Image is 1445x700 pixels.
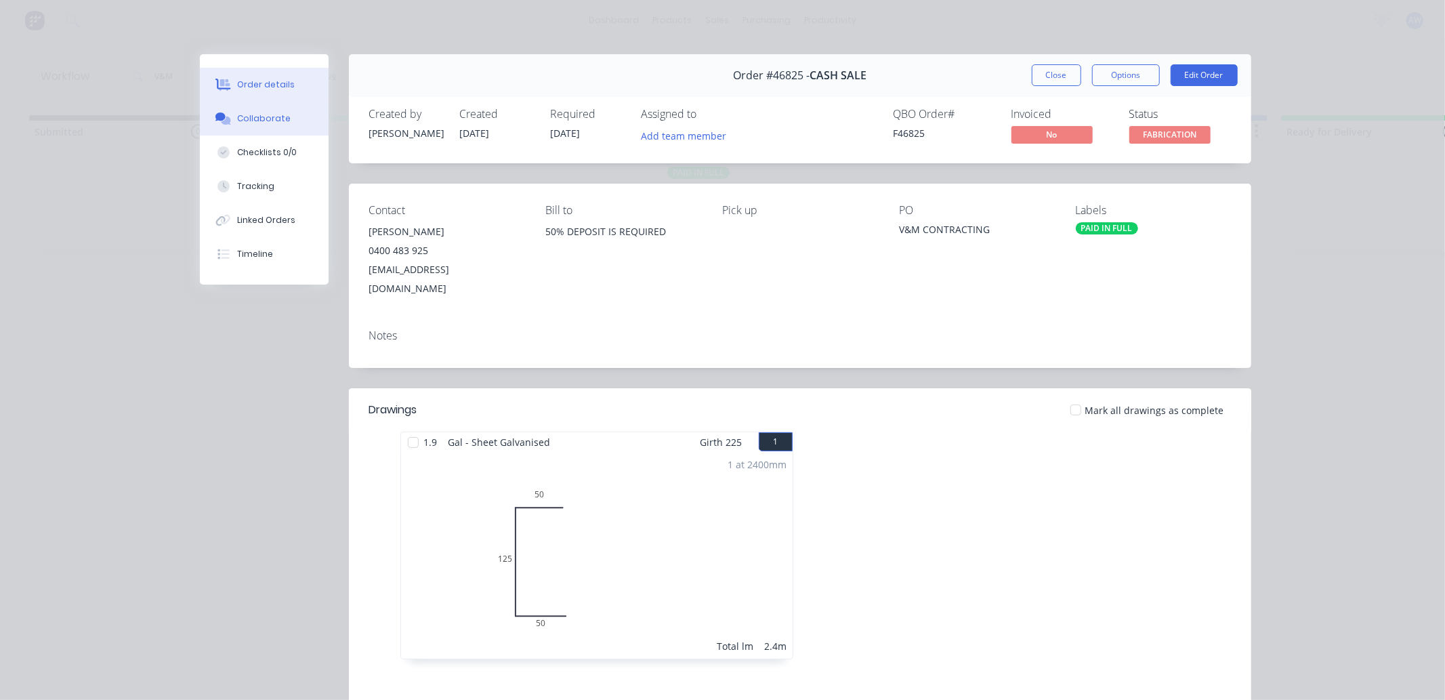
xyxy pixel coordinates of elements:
div: Order details [237,79,295,91]
button: Timeline [200,237,329,271]
div: 50% DEPOSIT IS REQUIRED [545,222,700,266]
button: Checklists 0/0 [200,136,329,169]
span: CASH SALE [810,69,866,82]
div: Bill to [545,204,700,217]
div: Tracking [237,180,274,192]
div: [PERSON_NAME] [369,126,444,140]
div: QBO Order # [894,108,995,121]
button: Close [1032,64,1081,86]
div: Required [551,108,625,121]
button: Linked Orders [200,203,329,237]
div: Invoiced [1011,108,1113,121]
div: Checklists 0/0 [237,146,297,159]
button: Collaborate [200,102,329,136]
div: 0400 483 925 [369,241,524,260]
div: [EMAIL_ADDRESS][DOMAIN_NAME] [369,260,524,298]
div: Collaborate [237,112,291,125]
div: 50% DEPOSIT IS REQUIRED [545,222,700,241]
span: No [1011,126,1093,143]
div: Status [1129,108,1231,121]
button: Options [1092,64,1160,86]
div: [PERSON_NAME] [369,222,524,241]
span: Gal - Sheet Galvanised [443,432,556,452]
span: FABRICATION [1129,126,1211,143]
div: Created by [369,108,444,121]
div: Created [460,108,535,121]
span: Girth 225 [700,432,742,452]
div: Linked Orders [237,214,295,226]
div: Notes [369,329,1231,342]
div: F46825 [894,126,995,140]
button: FABRICATION [1129,126,1211,146]
div: Pick up [722,204,877,217]
div: 2.4m [765,639,787,653]
span: Mark all drawings as complete [1085,403,1224,417]
div: Assigned to [642,108,777,121]
div: 050125501 at 2400mmTotal lm2.4m [401,452,793,659]
button: 1 [759,432,793,451]
button: Tracking [200,169,329,203]
button: Add team member [633,126,733,144]
div: Labels [1076,204,1231,217]
div: Total lm [717,639,754,653]
div: 1 at 2400mm [728,457,787,472]
div: Contact [369,204,524,217]
div: Drawings [369,402,417,418]
span: Order #46825 - [733,69,810,82]
div: [PERSON_NAME]0400 483 925[EMAIL_ADDRESS][DOMAIN_NAME] [369,222,524,298]
div: PO [899,204,1054,217]
button: Order details [200,68,329,102]
span: [DATE] [460,127,490,140]
span: 1.9 [419,432,443,452]
button: Add team member [642,126,734,144]
span: [DATE] [551,127,581,140]
button: Edit Order [1171,64,1238,86]
div: V&M CONTRACTING [899,222,1054,241]
div: PAID IN FULL [1076,222,1138,234]
div: Timeline [237,248,273,260]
